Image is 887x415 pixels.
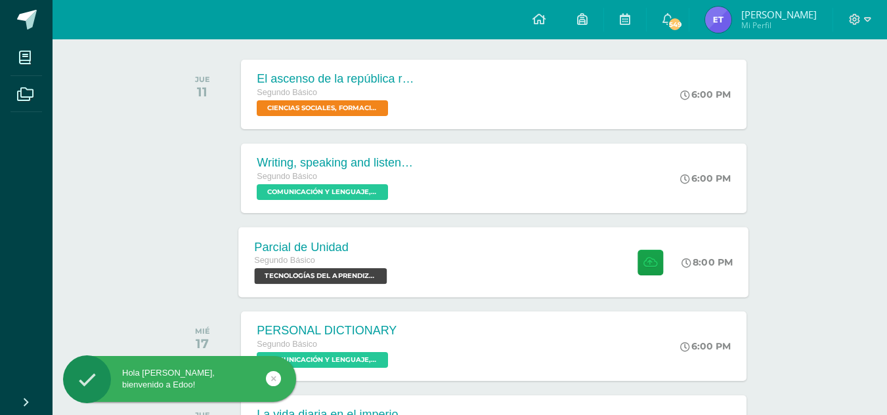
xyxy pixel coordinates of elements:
[255,268,387,284] span: TECNOLOGÍAS DEL APRENDIZAJE Y LA COMUNICACIÓN 'Sección B'
[257,172,317,181] span: Segundo Básico
[63,367,296,391] div: Hola [PERSON_NAME], bienvenido a Edoo!
[741,8,817,21] span: [PERSON_NAME]
[195,336,210,351] div: 17
[682,256,733,268] div: 8:00 PM
[680,340,731,352] div: 6:00 PM
[195,84,210,100] div: 11
[741,20,817,31] span: Mi Perfil
[257,88,317,97] span: Segundo Básico
[257,324,397,338] div: PERSONAL DICTIONARY
[257,100,388,116] span: CIENCIAS SOCIALES, FORMACIÓN CIUDADANA E INTERCULTURALIDAD 'Sección B'
[257,184,388,200] span: COMUNICACIÓN Y LENGUAJE, IDIOMA EXTRANJERO 'Sección B'
[257,340,317,349] span: Segundo Básico
[680,172,731,184] div: 6:00 PM
[255,256,316,265] span: Segundo Básico
[705,7,731,33] img: c92786e4281570e938e3a54d1665481b.png
[257,352,388,368] span: COMUNICACIÓN Y LENGUAJE, IDIOMA EXTRANJERO 'Sección B'
[195,75,210,84] div: JUE
[195,326,210,336] div: MIÉ
[680,89,731,100] div: 6:00 PM
[668,17,682,31] span: 549
[255,240,391,254] div: Parcial de Unidad
[257,156,414,170] div: Writing, speaking and listening.
[257,72,414,86] div: El ascenso de la república romana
